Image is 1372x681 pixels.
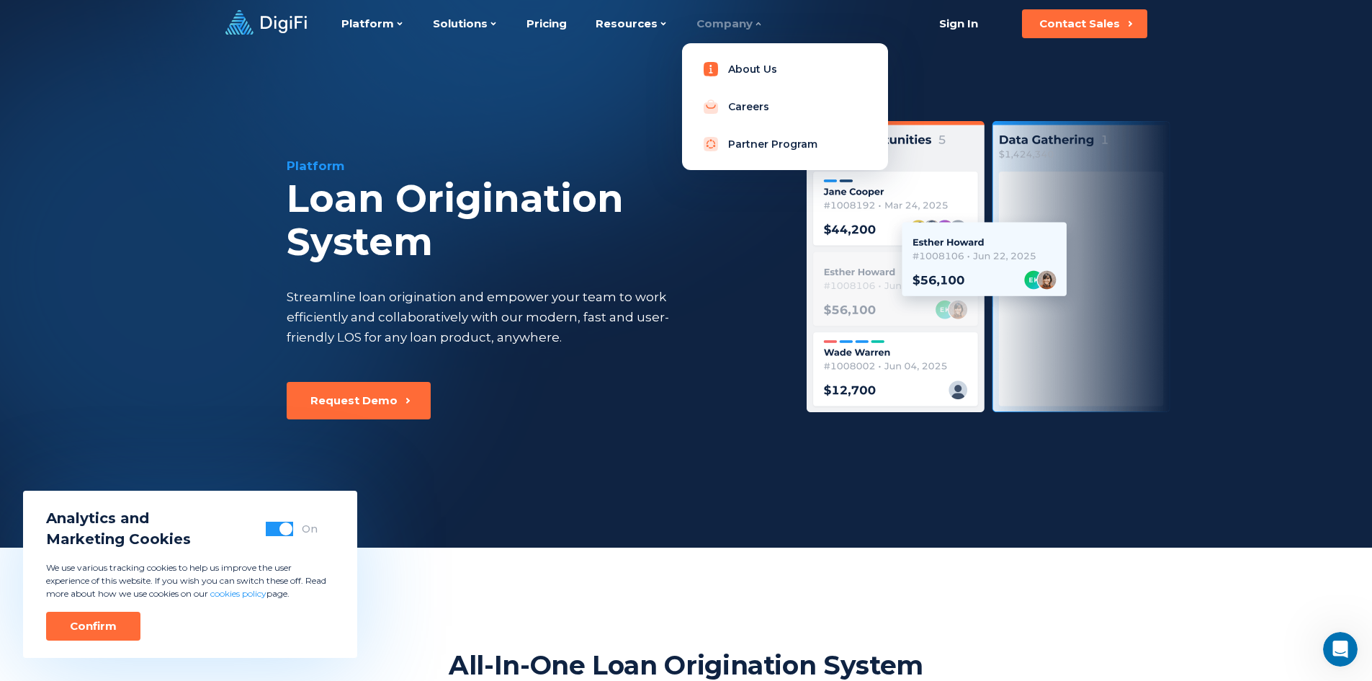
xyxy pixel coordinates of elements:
[287,382,431,419] button: Request Demo
[46,529,191,550] span: Marketing Cookies
[46,508,191,529] span: Analytics and
[694,55,876,84] a: About Us
[46,561,334,600] p: We use various tracking cookies to help us improve the user experience of this website. If you wi...
[1323,632,1358,667] iframe: Intercom live chat
[287,157,771,174] div: Platform
[302,522,318,536] div: On
[310,393,398,408] div: Request Demo
[46,612,140,641] button: Confirm
[210,588,266,599] a: cookies policy
[287,287,696,347] div: Streamline loan origination and empower your team to work efficiently and collaboratively with ou...
[694,130,876,159] a: Partner Program
[694,92,876,121] a: Careers
[70,619,117,633] div: Confirm
[1039,17,1120,31] div: Contact Sales
[922,9,996,38] a: Sign In
[287,177,771,264] div: Loan Origination System
[1022,9,1147,38] button: Contact Sales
